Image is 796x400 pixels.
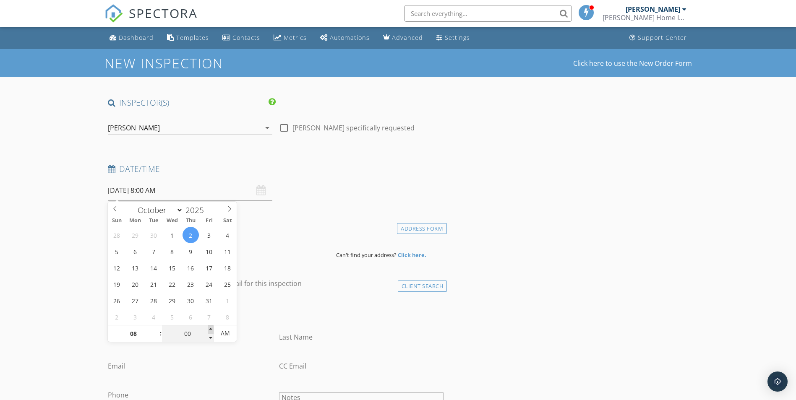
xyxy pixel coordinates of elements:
[108,124,160,132] div: [PERSON_NAME]
[108,218,126,223] span: Sun
[404,5,572,22] input: Search everything...
[183,243,199,260] span: October 9, 2025
[218,218,237,223] span: Sat
[129,4,198,22] span: SPECTORA
[767,371,788,392] div: Open Intercom Messenger
[573,60,692,67] a: Click here to use the New Order Form
[109,227,125,243] span: September 28, 2025
[445,34,470,42] div: Settings
[164,292,180,309] span: October 29, 2025
[284,34,307,42] div: Metrics
[219,309,236,325] span: November 8, 2025
[183,276,199,292] span: October 23, 2025
[317,30,373,46] a: Automations (Basic)
[201,260,217,276] span: October 17, 2025
[126,218,144,223] span: Mon
[127,292,144,309] span: October 27, 2025
[119,34,154,42] div: Dashboard
[232,34,260,42] div: Contacts
[200,218,218,223] span: Fri
[626,5,680,13] div: [PERSON_NAME]
[127,260,144,276] span: October 13, 2025
[219,292,236,309] span: November 1, 2025
[219,243,236,260] span: October 11, 2025
[183,205,211,216] input: Year
[380,30,426,46] a: Advanced
[638,34,687,42] div: Support Center
[219,260,236,276] span: October 18, 2025
[146,227,162,243] span: September 30, 2025
[109,243,125,260] span: October 5, 2025
[127,309,144,325] span: November 3, 2025
[108,180,272,201] input: Select date
[164,227,180,243] span: October 1, 2025
[172,279,302,288] label: Enable Client CC email for this inspection
[262,123,272,133] i: arrow_drop_down
[146,309,162,325] span: November 4, 2025
[109,292,125,309] span: October 26, 2025
[181,218,200,223] span: Thu
[219,227,236,243] span: October 4, 2025
[146,243,162,260] span: October 7, 2025
[214,325,237,342] span: Click to toggle
[183,260,199,276] span: October 16, 2025
[159,325,162,342] span: :
[164,260,180,276] span: October 15, 2025
[176,34,209,42] div: Templates
[146,292,162,309] span: October 28, 2025
[397,223,447,234] div: Address Form
[109,309,125,325] span: November 2, 2025
[626,30,690,46] a: Support Center
[164,243,180,260] span: October 8, 2025
[104,11,198,29] a: SPECTORA
[219,276,236,292] span: October 25, 2025
[108,97,276,108] h4: INSPECTOR(S)
[163,218,181,223] span: Wed
[201,227,217,243] span: October 3, 2025
[201,243,217,260] span: October 10, 2025
[164,309,180,325] span: November 5, 2025
[109,260,125,276] span: October 12, 2025
[164,276,180,292] span: October 22, 2025
[201,309,217,325] span: November 7, 2025
[183,292,199,309] span: October 30, 2025
[108,164,444,174] h4: Date/Time
[201,276,217,292] span: October 24, 2025
[144,218,163,223] span: Tue
[127,243,144,260] span: October 6, 2025
[146,260,162,276] span: October 14, 2025
[398,281,447,292] div: Client Search
[270,30,310,46] a: Metrics
[127,276,144,292] span: October 20, 2025
[603,13,686,22] div: Hensley Home Inspections LLC
[433,30,473,46] a: Settings
[392,34,423,42] div: Advanced
[104,4,123,23] img: The Best Home Inspection Software - Spectora
[127,227,144,243] span: September 29, 2025
[336,251,397,259] span: Can't find your address?
[292,124,415,132] label: [PERSON_NAME] specifically requested
[164,30,212,46] a: Templates
[109,276,125,292] span: October 19, 2025
[106,30,157,46] a: Dashboard
[330,34,370,42] div: Automations
[201,292,217,309] span: October 31, 2025
[104,56,290,70] h1: New Inspection
[183,227,199,243] span: October 2, 2025
[146,276,162,292] span: October 21, 2025
[108,221,444,232] h4: Location
[398,251,426,259] strong: Click here.
[219,30,264,46] a: Contacts
[183,309,199,325] span: November 6, 2025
